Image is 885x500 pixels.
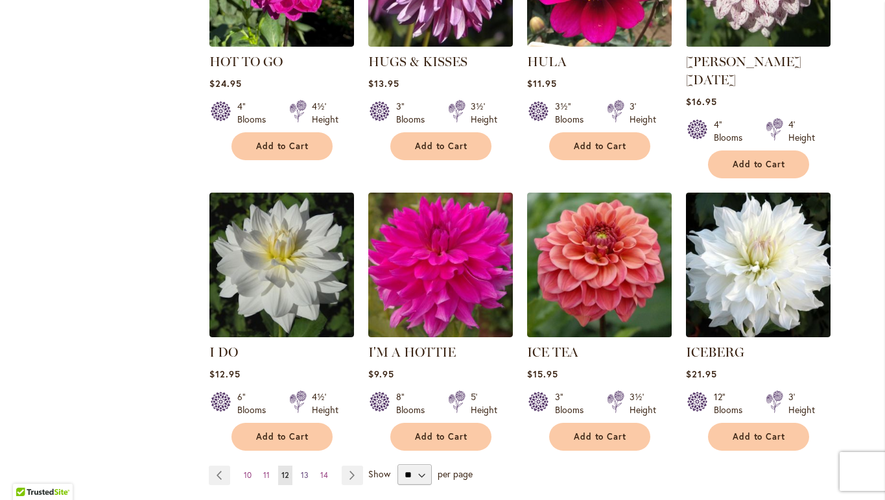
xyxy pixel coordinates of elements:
[574,141,627,152] span: Add to Cart
[263,470,270,480] span: 11
[320,470,328,480] span: 14
[555,100,591,126] div: 3½" Blooms
[368,327,513,340] a: I'm A Hottie
[686,193,831,337] img: ICEBERG
[368,193,513,337] img: I'm A Hottie
[312,100,338,126] div: 4½' Height
[686,37,831,49] a: HULIN'S CARNIVAL
[788,390,815,416] div: 3' Height
[733,431,786,442] span: Add to Cart
[237,100,274,126] div: 4" Blooms
[301,470,309,480] span: 13
[390,423,491,451] button: Add to Cart
[714,118,750,144] div: 4" Blooms
[438,468,473,480] span: per page
[788,118,815,144] div: 4' Height
[527,193,672,337] img: ICE TEA
[390,132,491,160] button: Add to Cart
[312,390,338,416] div: 4½' Height
[209,54,283,69] a: HOT TO GO
[209,344,238,360] a: I DO
[708,423,809,451] button: Add to Cart
[527,54,567,69] a: HULA
[368,344,456,360] a: I'M A HOTTIE
[686,344,744,360] a: ICEBERG
[549,423,650,451] button: Add to Cart
[260,466,273,485] a: 11
[256,141,309,152] span: Add to Cart
[527,37,672,49] a: HULA
[298,466,312,485] a: 13
[527,344,578,360] a: ICE TEA
[686,368,717,380] span: $21.95
[471,100,497,126] div: 3½' Height
[256,431,309,442] span: Add to Cart
[708,150,809,178] button: Add to Cart
[686,327,831,340] a: ICEBERG
[241,466,255,485] a: 10
[714,390,750,416] div: 12" Blooms
[630,100,656,126] div: 3' Height
[686,54,801,88] a: [PERSON_NAME] [DATE]
[209,368,241,380] span: $12.95
[630,390,656,416] div: 3½' Height
[396,100,432,126] div: 3" Blooms
[733,159,786,170] span: Add to Cart
[209,37,354,49] a: HOT TO GO
[686,95,717,108] span: $16.95
[209,77,242,89] span: $24.95
[209,193,354,337] img: I DO
[10,454,46,490] iframe: Launch Accessibility Center
[209,327,354,340] a: I DO
[231,423,333,451] button: Add to Cart
[527,368,558,380] span: $15.95
[527,77,557,89] span: $11.95
[396,390,432,416] div: 8" Blooms
[549,132,650,160] button: Add to Cart
[368,37,513,49] a: HUGS & KISSES
[368,54,467,69] a: HUGS & KISSES
[231,132,333,160] button: Add to Cart
[317,466,331,485] a: 14
[471,390,497,416] div: 5' Height
[527,327,672,340] a: ICE TEA
[368,77,399,89] span: $13.95
[574,431,627,442] span: Add to Cart
[244,470,252,480] span: 10
[555,390,591,416] div: 3" Blooms
[281,470,289,480] span: 12
[368,468,390,480] span: Show
[368,368,394,380] span: $9.95
[237,390,274,416] div: 6" Blooms
[415,141,468,152] span: Add to Cart
[415,431,468,442] span: Add to Cart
